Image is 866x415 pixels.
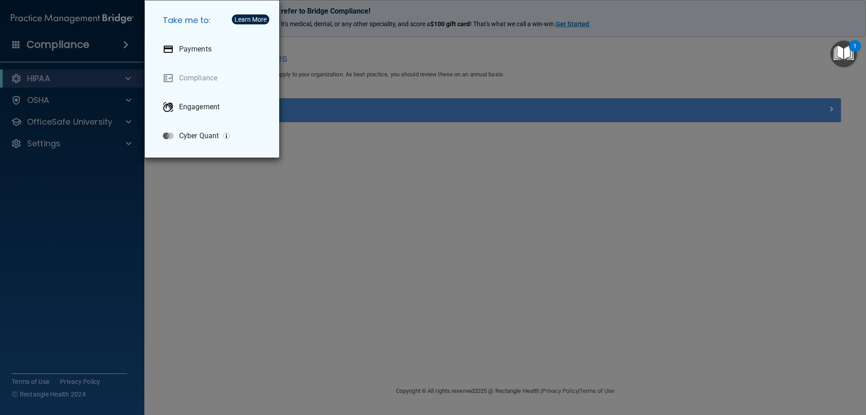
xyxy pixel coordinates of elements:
[156,8,272,33] h5: Take me to:
[830,41,857,67] button: Open Resource Center, 1 new notification
[235,16,267,23] div: Learn More
[156,37,272,62] a: Payments
[156,94,272,120] a: Engagement
[179,103,220,112] p: Engagement
[156,123,272,149] a: Cyber Quant
[232,14,269,24] button: Learn More
[156,65,272,91] a: Compliance
[179,45,212,54] p: Payments
[853,46,857,58] div: 1
[179,131,219,140] p: Cyber Quant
